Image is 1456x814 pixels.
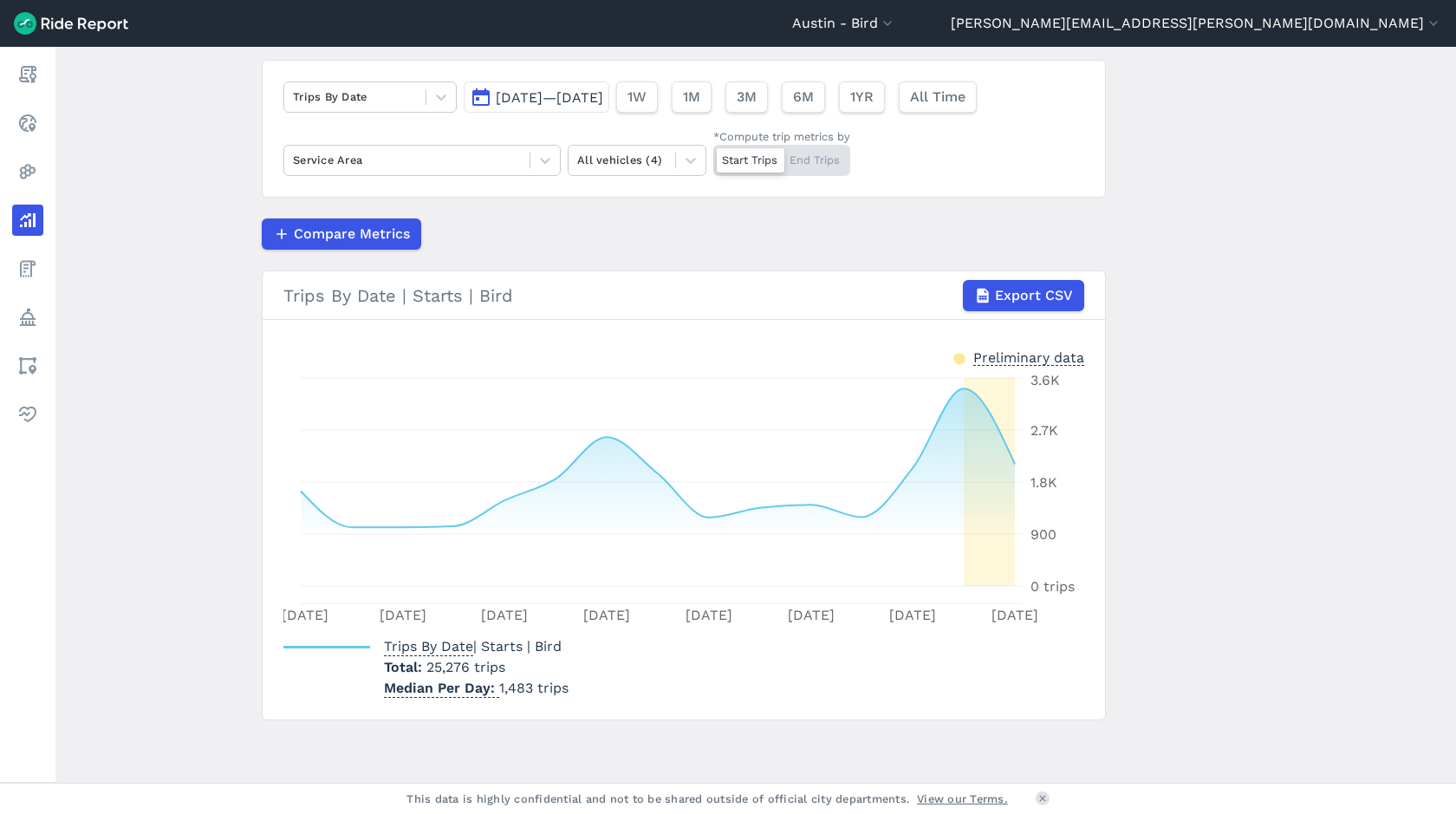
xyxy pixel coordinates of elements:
[899,81,977,113] button: All Time
[384,633,473,656] span: Trips By Date
[910,87,965,107] span: All Time
[1030,372,1060,388] tspan: 3.6K
[12,107,43,139] a: Realtime
[991,607,1038,623] tspan: [DATE]
[792,13,896,34] button: Austin - Bird
[384,674,499,698] span: Median Per Day
[917,791,1008,807] a: View our Terms.
[782,81,825,113] button: 6M
[12,156,43,187] a: Heatmaps
[839,81,885,113] button: 1YR
[1030,422,1058,439] tspan: 2.7K
[1030,578,1075,595] tspan: 0 trips
[793,87,814,107] span: 6M
[1030,526,1056,543] tspan: 900
[12,399,43,430] a: Health
[496,89,603,106] span: [DATE]—[DATE]
[737,87,757,107] span: 3M
[464,81,609,113] button: [DATE]—[DATE]
[380,607,426,623] tspan: [DATE]
[973,348,1084,366] div: Preliminary data
[725,81,768,113] button: 3M
[12,350,43,381] a: Areas
[294,224,410,244] span: Compare Metrics
[12,205,43,236] a: Analyze
[889,607,936,623] tspan: [DATE]
[683,87,700,107] span: 1M
[262,218,421,250] button: Compare Metrics
[583,607,630,623] tspan: [DATE]
[616,81,658,113] button: 1W
[850,87,874,107] span: 1YR
[283,280,1084,311] div: Trips By Date | Starts | Bird
[672,81,712,113] button: 1M
[481,607,528,623] tspan: [DATE]
[995,285,1073,306] span: Export CSV
[963,280,1084,311] button: Export CSV
[14,12,128,35] img: Ride Report
[1030,474,1057,491] tspan: 1.8K
[713,128,850,145] div: *Compute trip metrics by
[627,87,647,107] span: 1W
[788,607,835,623] tspan: [DATE]
[384,638,562,654] span: | Starts | Bird
[282,607,328,623] tspan: [DATE]
[384,678,569,699] p: 1,483 trips
[426,659,505,675] span: 25,276 trips
[12,302,43,333] a: Policy
[384,659,426,675] span: Total
[951,13,1442,34] button: [PERSON_NAME][EMAIL_ADDRESS][PERSON_NAME][DOMAIN_NAME]
[686,607,732,623] tspan: [DATE]
[12,253,43,284] a: Fees
[12,59,43,90] a: Report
